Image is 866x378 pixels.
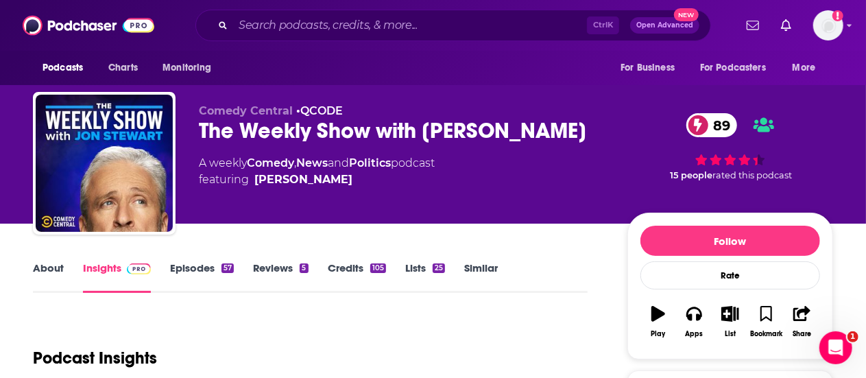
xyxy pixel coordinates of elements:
a: InsightsPodchaser Pro [83,261,151,293]
a: Lists25 [405,261,445,293]
span: featuring [199,172,435,188]
a: Show notifications dropdown [775,14,797,37]
span: For Podcasters [700,58,766,78]
div: List [725,330,736,338]
span: Open Advanced [636,22,693,29]
div: 89 15 peoplerated this podcast [627,104,833,189]
button: open menu [153,55,229,81]
img: Podchaser Pro [127,263,151,274]
img: Podchaser - Follow, Share and Rate Podcasts [23,12,154,38]
span: New [674,8,699,21]
span: Ctrl K [587,16,619,34]
span: For Business [621,58,675,78]
span: 89 [700,113,738,137]
h1: Podcast Insights [33,348,157,368]
button: List [712,297,748,346]
div: Apps [686,330,703,338]
a: 89 [686,113,738,137]
span: and [328,156,349,169]
span: rated this podcast [713,170,793,180]
div: Search podcasts, credits, & more... [195,10,711,41]
a: Charts [99,55,146,81]
span: Comedy Central [199,104,293,117]
div: 25 [433,263,445,273]
button: Play [640,297,676,346]
a: News [296,156,328,169]
a: Politics [349,156,391,169]
iframe: Intercom live chat [819,331,852,364]
a: QCODE [300,104,343,117]
button: Show profile menu [813,10,843,40]
span: Monitoring [163,58,211,78]
span: , [294,156,296,169]
div: A weekly podcast [199,155,435,188]
a: Show notifications dropdown [741,14,765,37]
span: More [793,58,816,78]
div: 57 [221,263,234,273]
button: Bookmark [748,297,784,346]
button: open menu [783,55,833,81]
a: Episodes57 [170,261,234,293]
a: About [33,261,64,293]
img: User Profile [813,10,843,40]
button: Share [784,297,820,346]
div: Rate [640,261,820,290]
span: Charts [108,58,138,78]
button: Apps [676,297,712,346]
button: open menu [611,55,692,81]
div: 5 [300,263,308,273]
div: Share [793,330,811,338]
span: Logged in as dbartlett [813,10,843,40]
button: Follow [640,226,820,256]
span: • [296,104,343,117]
a: Reviews5 [253,261,308,293]
a: Comedy [247,156,294,169]
div: Play [651,330,666,338]
a: Similar [464,261,498,293]
a: Credits105 [328,261,386,293]
a: Jon Stewart [254,172,352,188]
div: Bookmark [750,330,782,338]
span: 1 [847,331,858,342]
span: Podcasts [43,58,83,78]
img: The Weekly Show with Jon Stewart [36,95,173,232]
button: open menu [33,55,101,81]
input: Search podcasts, credits, & more... [233,14,587,36]
svg: Add a profile image [832,10,843,21]
span: 15 people [671,170,713,180]
div: 105 [370,263,386,273]
button: open menu [691,55,786,81]
button: Open AdvancedNew [630,17,699,34]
